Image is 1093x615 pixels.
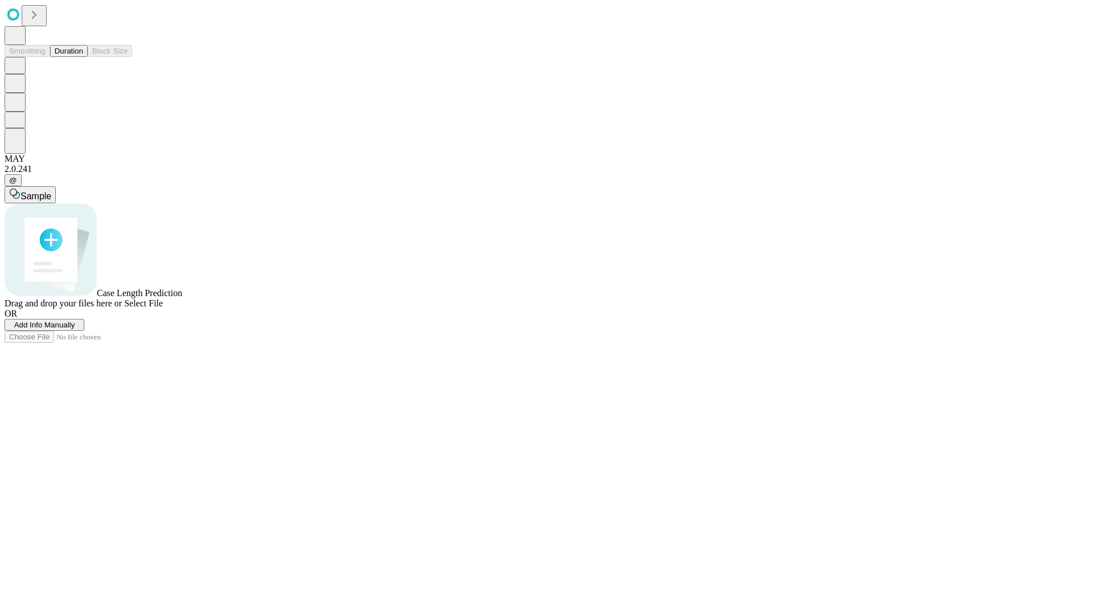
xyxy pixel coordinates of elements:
[5,186,56,203] button: Sample
[5,45,50,57] button: Smoothing
[20,191,51,201] span: Sample
[124,298,163,308] span: Select File
[88,45,132,57] button: Block Size
[9,176,17,184] span: @
[5,164,1088,174] div: 2.0.241
[97,288,182,298] span: Case Length Prediction
[5,154,1088,164] div: MAY
[50,45,88,57] button: Duration
[5,174,22,186] button: @
[14,321,75,329] span: Add Info Manually
[5,298,122,308] span: Drag and drop your files here or
[5,309,17,318] span: OR
[5,319,84,331] button: Add Info Manually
